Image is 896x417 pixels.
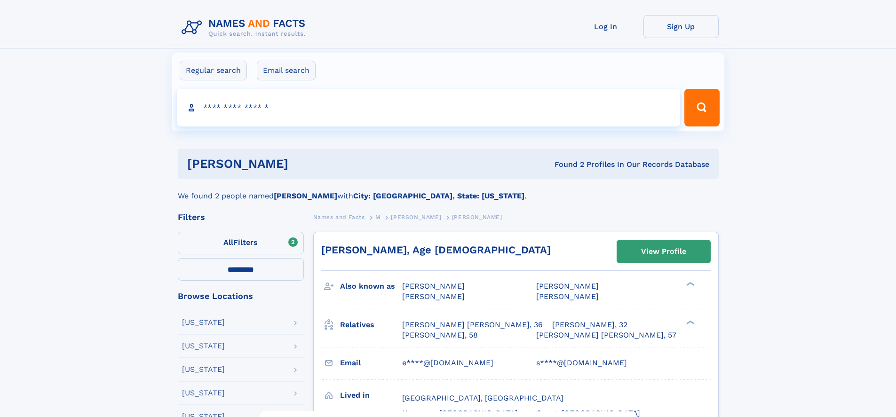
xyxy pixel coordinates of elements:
[402,320,543,330] a: [PERSON_NAME] [PERSON_NAME], 36
[421,159,709,170] div: Found 2 Profiles In Our Records Database
[313,211,365,223] a: Names and Facts
[182,389,225,397] div: [US_STATE]
[568,15,643,38] a: Log In
[402,292,465,301] span: [PERSON_NAME]
[375,214,381,220] span: M
[402,393,563,402] span: [GEOGRAPHIC_DATA], [GEOGRAPHIC_DATA]
[274,191,337,200] b: [PERSON_NAME]
[180,61,247,80] label: Regular search
[178,179,719,202] div: We found 2 people named with .
[641,241,686,262] div: View Profile
[321,244,551,256] a: [PERSON_NAME], Age [DEMOGRAPHIC_DATA]
[177,89,681,126] input: search input
[391,214,441,220] span: [PERSON_NAME]
[391,211,441,223] a: [PERSON_NAME]
[536,292,599,301] span: [PERSON_NAME]
[452,214,502,220] span: [PERSON_NAME]
[340,387,402,403] h3: Lived in
[684,89,719,126] button: Search Button
[182,342,225,350] div: [US_STATE]
[178,15,313,40] img: Logo Names and Facts
[684,319,695,325] div: ❯
[178,213,304,221] div: Filters
[353,191,524,200] b: City: [GEOGRAPHIC_DATA], State: [US_STATE]
[617,240,710,263] a: View Profile
[536,330,676,340] a: [PERSON_NAME] [PERSON_NAME], 57
[375,211,381,223] a: M
[340,317,402,333] h3: Relatives
[223,238,233,247] span: All
[187,158,421,170] h1: [PERSON_NAME]
[340,355,402,371] h3: Email
[340,278,402,294] h3: Also known as
[182,319,225,326] div: [US_STATE]
[257,61,316,80] label: Email search
[402,282,465,291] span: [PERSON_NAME]
[552,320,627,330] a: [PERSON_NAME], 32
[178,232,304,254] label: Filters
[684,281,695,287] div: ❯
[178,292,304,300] div: Browse Locations
[402,330,478,340] a: [PERSON_NAME], 58
[182,366,225,373] div: [US_STATE]
[536,282,599,291] span: [PERSON_NAME]
[643,15,719,38] a: Sign Up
